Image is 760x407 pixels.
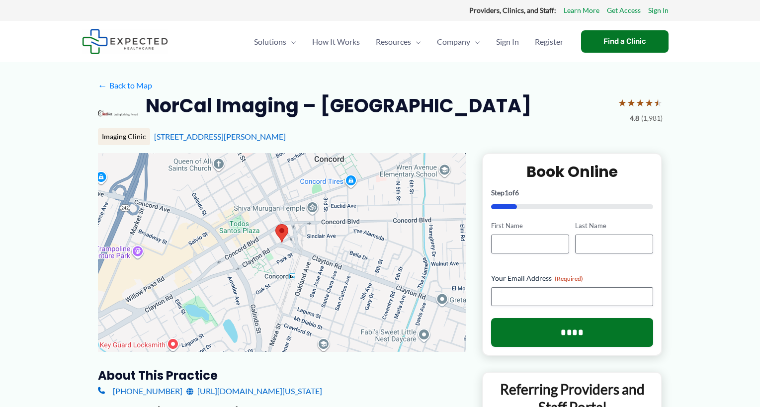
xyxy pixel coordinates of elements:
span: Resources [376,24,411,59]
a: Find a Clinic [581,30,669,53]
span: Register [535,24,563,59]
span: 4.8 [630,112,639,125]
nav: Primary Site Navigation [246,24,571,59]
span: Company [437,24,470,59]
a: Register [527,24,571,59]
img: Expected Healthcare Logo - side, dark font, small [82,29,168,54]
a: SolutionsMenu Toggle [246,24,304,59]
span: 6 [515,188,519,197]
span: Menu Toggle [286,24,296,59]
h3: About this practice [98,368,466,383]
span: ← [98,81,107,90]
span: Solutions [254,24,286,59]
h2: NorCal Imaging – [GEOGRAPHIC_DATA] [146,93,531,118]
span: ★ [645,93,654,112]
a: [URL][DOMAIN_NAME][US_STATE] [186,384,322,399]
span: Menu Toggle [411,24,421,59]
span: (1,981) [641,112,663,125]
a: CompanyMenu Toggle [429,24,488,59]
span: Sign In [496,24,519,59]
a: Get Access [607,4,641,17]
a: [STREET_ADDRESS][PERSON_NAME] [154,132,286,141]
a: How It Works [304,24,368,59]
a: [PHONE_NUMBER] [98,384,182,399]
span: (Required) [555,275,583,282]
div: Imaging Clinic [98,128,150,145]
label: Last Name [575,221,653,231]
a: ←Back to Map [98,78,152,93]
span: ★ [654,93,663,112]
a: Sign In [648,4,669,17]
a: Learn More [564,4,599,17]
label: Your Email Address [491,273,654,283]
a: Sign In [488,24,527,59]
span: ★ [627,93,636,112]
span: ★ [618,93,627,112]
a: ResourcesMenu Toggle [368,24,429,59]
span: Menu Toggle [470,24,480,59]
strong: Providers, Clinics, and Staff: [469,6,556,14]
span: ★ [636,93,645,112]
label: First Name [491,221,569,231]
h2: Book Online [491,162,654,181]
span: 1 [505,188,508,197]
p: Step of [491,189,654,196]
span: How It Works [312,24,360,59]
